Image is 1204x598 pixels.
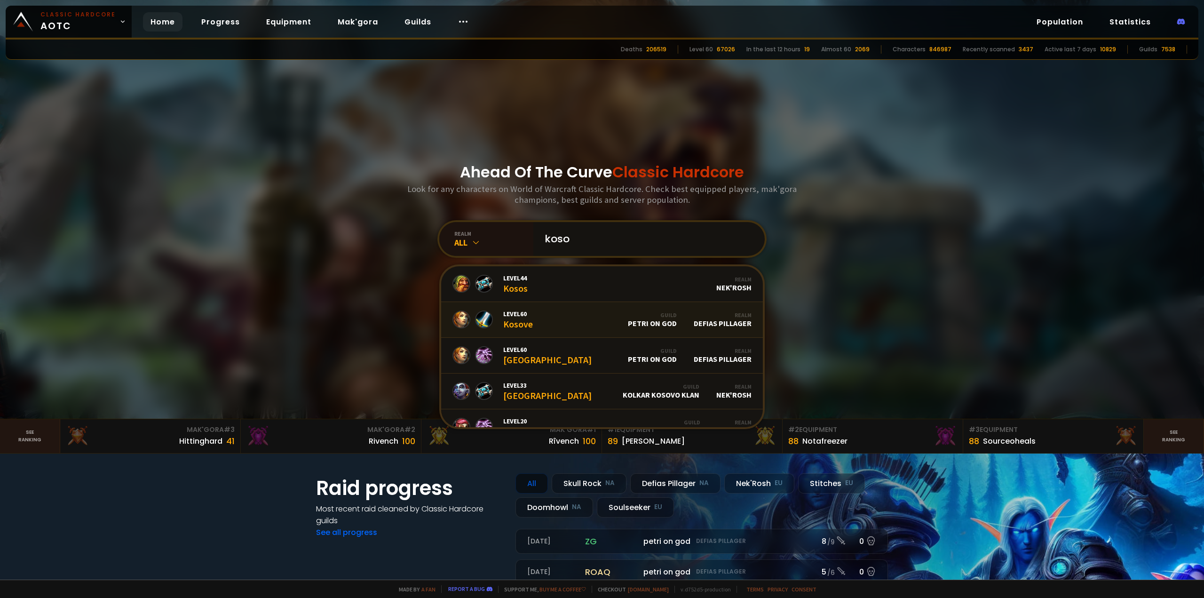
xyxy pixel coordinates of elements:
a: Guilds [397,12,439,32]
span: # 3 [969,425,980,434]
a: Mak'Gora#2Rivench100 [241,419,421,453]
input: Search a character... [539,222,753,256]
div: 7538 [1161,45,1175,54]
span: # 1 [608,425,617,434]
div: Mortal Six [660,419,700,435]
div: Deaths [621,45,642,54]
span: # 3 [224,425,235,434]
span: v. d752d5 - production [674,586,731,593]
a: Mak'Gora#1Rîvench100 [421,419,602,453]
span: Classic Hardcore [612,161,744,183]
div: Mak'Gora [66,425,235,435]
span: AOTC [40,10,116,33]
a: Level44KososRealmNek'Rosh [441,266,763,302]
div: Hittinghard [179,435,222,447]
div: Kosokoon [503,417,544,437]
div: Kolkar Kosovo Klan [623,383,699,399]
div: Equipment [788,425,957,435]
a: Mak'gora [330,12,386,32]
a: #1Equipment89[PERSON_NAME] [602,419,783,453]
div: All [454,237,533,248]
a: [DOMAIN_NAME] [628,586,669,593]
div: [GEOGRAPHIC_DATA] [503,381,592,401]
a: Terms [746,586,764,593]
div: realm [454,230,533,237]
h1: Ahead Of The Curve [460,161,744,183]
div: In the last 12 hours [746,45,800,54]
div: Mak'Gora [427,425,596,435]
div: Realm [716,276,752,283]
div: Almost 60 [821,45,851,54]
div: 206519 [646,45,666,54]
a: Level60KosoveGuildpetri on godRealmDefias Pillager [441,302,763,338]
div: 67026 [717,45,735,54]
a: Classic HardcoreAOTC [6,6,132,38]
a: Mak'Gora#3Hittinghard41 [60,419,241,453]
div: Kosos [503,274,528,294]
div: 100 [583,435,596,447]
small: EU [654,502,662,512]
a: Equipment [259,12,319,32]
a: Population [1029,12,1091,32]
a: #2Equipment88Notafreezer [783,419,963,453]
div: 846987 [929,45,951,54]
span: # 1 [587,425,596,434]
div: Nek'Rosh [724,473,794,494]
div: petri on god [628,347,677,364]
span: Level 60 [503,310,533,318]
div: Recently scanned [963,45,1015,54]
a: Level33[GEOGRAPHIC_DATA]GuildKolkar Kosovo KlanRealmNek'Rosh [441,374,763,409]
small: NA [605,478,615,488]
div: Rivench [369,435,398,447]
small: EU [775,478,783,488]
div: 100 [402,435,415,447]
div: 19 [804,45,810,54]
span: Checkout [592,586,669,593]
a: Statistics [1102,12,1158,32]
a: Seeranking [1144,419,1204,453]
div: Defias Pillager [630,473,721,494]
a: Level20KosokoonGuildMortal SixRealmStitches [441,409,763,445]
div: Realm [694,347,752,354]
div: Guild [623,383,699,390]
div: Notafreezer [802,435,848,447]
a: [DATE]roaqpetri on godDefias Pillager5 /60 [515,559,888,584]
div: Nek'Rosh [716,276,752,292]
a: Privacy [768,586,788,593]
a: Buy me a coffee [539,586,586,593]
div: Active last 7 days [1045,45,1096,54]
div: Skull Rock [552,473,626,494]
div: Guild [660,419,700,426]
div: Guilds [1139,45,1157,54]
a: Home [143,12,182,32]
div: petri on god [628,311,677,328]
span: # 2 [788,425,799,434]
span: Level 44 [503,274,528,282]
div: Rîvench [549,435,579,447]
div: Characters [893,45,926,54]
a: Consent [792,586,816,593]
div: 3437 [1019,45,1033,54]
small: NA [572,502,581,512]
div: Guild [628,347,677,354]
span: Level 60 [503,345,592,354]
span: # 2 [404,425,415,434]
div: All [515,473,548,494]
a: a fan [421,586,436,593]
div: Realm [694,311,752,319]
a: Progress [194,12,247,32]
h4: Most recent raid cleaned by Classic Hardcore guilds [316,503,504,526]
div: 2069 [855,45,870,54]
div: Guild [628,311,677,319]
a: Report a bug [448,585,485,592]
div: [PERSON_NAME] [622,435,685,447]
div: 89 [608,435,618,447]
div: Sourceoheals [983,435,1036,447]
div: Stitches [717,419,752,435]
div: 41 [226,435,235,447]
span: Level 33 [503,381,592,390]
div: 10829 [1100,45,1116,54]
div: [GEOGRAPHIC_DATA] [503,345,592,366]
a: Level60[GEOGRAPHIC_DATA]Guildpetri on godRealmDefias Pillager [441,338,763,374]
span: Level 20 [503,417,544,425]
